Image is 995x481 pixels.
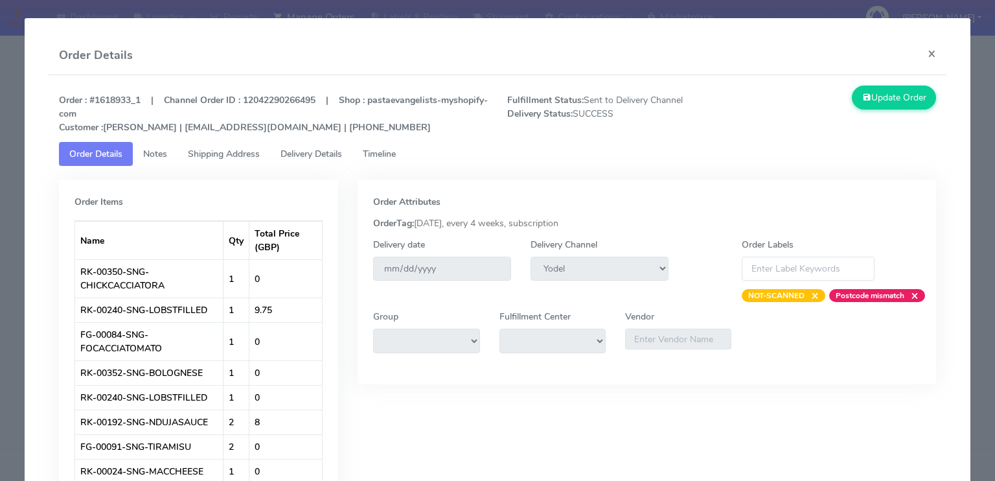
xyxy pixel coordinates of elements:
td: 8 [249,410,322,434]
td: 1 [223,360,249,385]
strong: OrderTag: [373,217,414,229]
h4: Order Details [59,47,133,64]
strong: NOT-SCANNED [748,290,805,301]
td: 9.75 [249,298,322,322]
td: FG-00091-SNG-TIRAMISU [75,434,224,459]
span: Delivery Details [280,148,342,160]
th: Name [75,221,224,259]
label: Delivery date [373,238,425,252]
th: Total Price (GBP) [249,221,322,259]
label: Vendor [625,310,654,323]
input: Enter Label Keywords [742,257,875,281]
label: Order Labels [742,238,794,252]
th: Qty [223,221,249,259]
span: Sent to Delivery Channel SUCCESS [497,93,722,134]
input: Enter Vendor Name [625,329,731,349]
td: 1 [223,259,249,298]
span: Timeline [363,148,396,160]
strong: Order : #1618933_1 | Channel Order ID : 12042290266495 | Shop : pastaevangelists-myshopify-com [P... [59,94,488,134]
td: 1 [223,298,249,322]
td: 0 [249,385,322,410]
strong: Order Attributes [373,196,440,208]
td: 2 [223,434,249,459]
div: [DATE], every 4 weeks, subscription [363,217,930,230]
td: RK-00240-SNG-LOBSTFILLED [75,385,224,410]
td: 0 [249,322,322,360]
td: RK-00192-SNG-NDUJASAUCE [75,410,224,434]
button: Close [917,36,946,71]
td: RK-00350-SNG-CHICKCACCIATORA [75,259,224,298]
span: × [805,289,819,302]
td: 1 [223,322,249,360]
label: Fulfillment Center [499,310,571,323]
strong: Fulfillment Status: [507,94,584,106]
td: RK-00352-SNG-BOLOGNESE [75,360,224,385]
strong: Customer : [59,121,103,134]
button: Update Order [852,86,936,110]
span: Notes [143,148,167,160]
ul: Tabs [59,142,936,166]
label: Delivery Channel [531,238,597,252]
strong: Order Items [74,196,123,208]
td: FG-00084-SNG-FOCACCIATOMATO [75,322,224,360]
span: Order Details [69,148,122,160]
td: 1 [223,385,249,410]
td: 0 [249,434,322,459]
strong: Delivery Status: [507,108,573,120]
span: × [904,289,919,302]
span: Shipping Address [188,148,260,160]
td: 2 [223,410,249,434]
td: 0 [249,360,322,385]
strong: Postcode mismatch [836,290,904,301]
td: 0 [249,259,322,298]
label: Group [373,310,398,323]
td: RK-00240-SNG-LOBSTFILLED [75,298,224,322]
